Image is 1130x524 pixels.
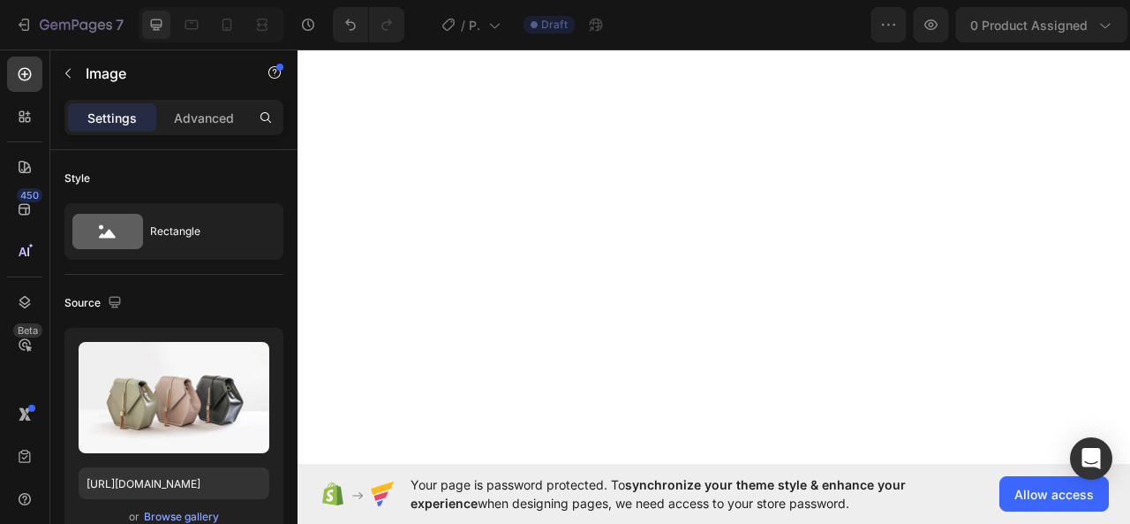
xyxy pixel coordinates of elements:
button: 0 product assigned [712,7,885,42]
div: Style [64,171,90,186]
span: Allow access [1014,485,1094,504]
span: / [461,16,465,34]
span: Your page is password protected. To when designing pages, we need access to your store password. [411,475,975,513]
div: Open Intercom Messenger [1070,437,1112,480]
p: 7 [116,14,124,35]
div: Upgrade to publish [972,16,1111,34]
img: preview-image [79,342,269,453]
span: synchronize your theme style & enhance your experience [411,477,906,511]
div: Beta [13,323,42,338]
span: Product Page - [DATE] 13:14:04 [469,16,481,34]
button: Upgrade to publish [957,7,1126,42]
div: Undo/Redo [333,7,404,42]
span: Save [907,18,936,33]
div: Source [64,292,125,315]
div: 450 [17,188,42,202]
input: https://example.com/image.jpg [79,467,269,499]
button: 7 [7,7,132,42]
button: Allow access [999,476,1109,512]
div: Rectangle [150,211,258,252]
span: Draft [541,17,568,33]
p: Image [86,63,236,84]
span: 0 product assigned [727,16,845,34]
p: Advanced [174,109,234,127]
button: Save [892,7,950,42]
iframe: Design area [298,43,1130,471]
p: Settings [87,109,137,127]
